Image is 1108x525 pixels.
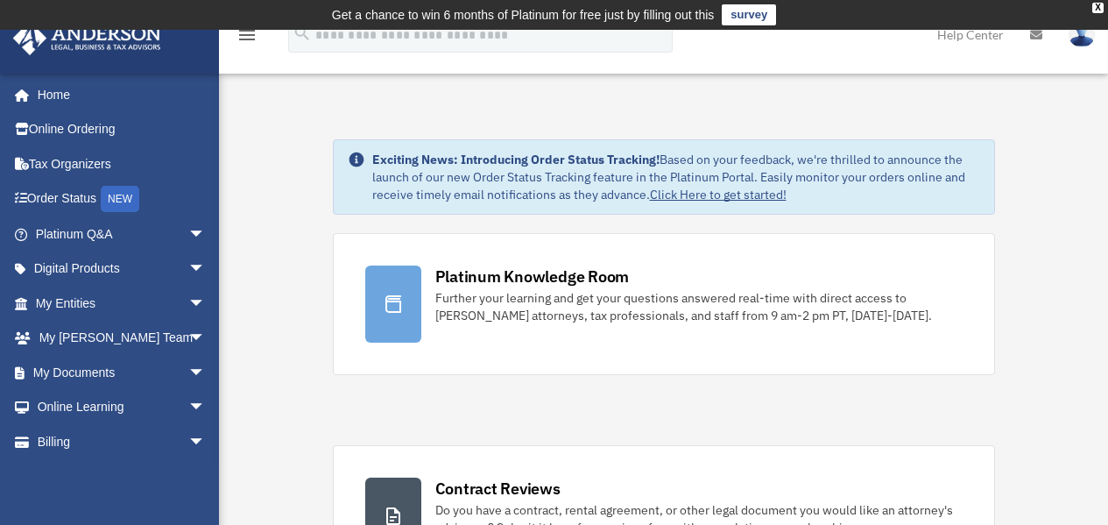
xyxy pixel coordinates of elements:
a: My Documentsarrow_drop_down [12,355,232,390]
img: Anderson Advisors Platinum Portal [8,21,166,55]
div: close [1092,3,1104,13]
a: Home [12,77,223,112]
strong: Exciting News: Introducing Order Status Tracking! [372,152,660,167]
span: arrow_drop_down [188,321,223,357]
a: Order StatusNEW [12,181,232,217]
a: Digital Productsarrow_drop_down [12,252,232,287]
img: User Pic [1069,22,1095,47]
a: Online Learningarrow_drop_down [12,390,232,425]
span: arrow_drop_down [188,390,223,426]
div: Contract Reviews [435,478,561,500]
a: Online Ordering [12,112,232,147]
i: menu [236,25,258,46]
a: Platinum Q&Aarrow_drop_down [12,216,232,252]
i: search [293,24,312,43]
div: Platinum Knowledge Room [435,266,630,287]
span: arrow_drop_down [188,216,223,252]
span: arrow_drop_down [188,286,223,322]
div: Further your learning and get your questions answered real-time with direct access to [PERSON_NAM... [435,289,963,324]
a: Click Here to get started! [650,187,787,202]
a: My [PERSON_NAME] Teamarrow_drop_down [12,321,232,356]
span: arrow_drop_down [188,424,223,460]
div: Based on your feedback, we're thrilled to announce the launch of our new Order Status Tracking fe... [372,151,980,203]
a: menu [236,31,258,46]
a: Platinum Knowledge Room Further your learning and get your questions answered real-time with dire... [333,233,995,375]
div: Get a chance to win 6 months of Platinum for free just by filling out this [332,4,715,25]
div: NEW [101,186,139,212]
a: My Entitiesarrow_drop_down [12,286,232,321]
span: arrow_drop_down [188,355,223,391]
a: Tax Organizers [12,146,232,181]
a: Events Calendar [12,459,232,494]
a: survey [722,4,776,25]
a: Billingarrow_drop_down [12,424,232,459]
span: arrow_drop_down [188,252,223,287]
